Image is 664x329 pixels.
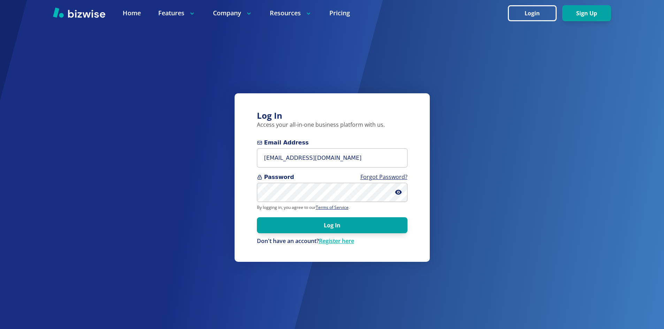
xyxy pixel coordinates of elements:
a: Sign Up [562,10,611,17]
button: Log In [257,217,407,233]
button: Sign Up [562,5,611,21]
img: Bizwise Logo [53,7,105,18]
span: Password [257,173,407,181]
a: Login [508,10,562,17]
p: Features [158,9,196,17]
a: Pricing [329,9,350,17]
p: Don't have an account? [257,237,407,245]
input: you@example.com [257,148,407,167]
a: Register here [319,237,354,245]
p: Resources [270,9,312,17]
a: Home [123,9,141,17]
div: Don't have an account?Register here [257,237,407,245]
p: By logging in, you agree to our . [257,205,407,210]
h3: Log In [257,110,407,122]
p: Company [213,9,252,17]
a: Terms of Service [316,204,349,210]
p: Access your all-in-one business platform with us. [257,121,407,129]
span: Email Address [257,139,407,147]
button: Login [508,5,557,21]
a: Forgot Password? [360,173,407,181]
